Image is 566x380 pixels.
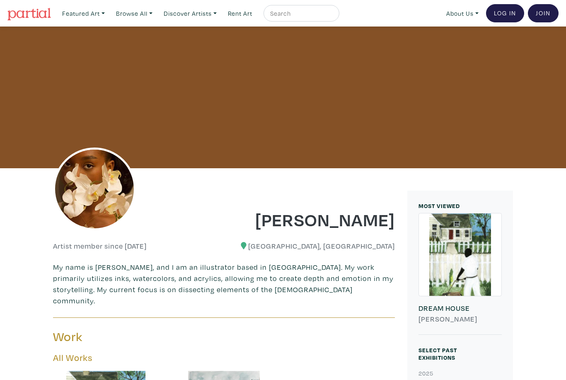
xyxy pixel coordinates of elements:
[418,346,457,361] small: Select Past Exhibitions
[160,5,220,22] a: Discover Artists
[58,5,109,22] a: Featured Art
[53,242,147,251] h6: Artist member since [DATE]
[269,8,331,19] input: Search
[230,242,395,251] h6: [GEOGRAPHIC_DATA], [GEOGRAPHIC_DATA]
[53,148,136,230] img: phpThumb.php
[418,202,460,210] small: MOST VIEWED
[224,5,256,22] a: Rent Art
[112,5,156,22] a: Browse All
[418,304,502,313] h6: DREAM HOUSE
[53,261,395,306] p: My name is [PERSON_NAME], and I am an illustrator based in [GEOGRAPHIC_DATA]. My work primarily u...
[230,208,395,230] h1: [PERSON_NAME]
[418,369,433,377] small: 2025
[53,352,395,363] h5: All Works
[486,4,524,22] a: Log In
[418,315,502,324] h6: [PERSON_NAME]
[53,329,218,345] h3: Work
[443,5,482,22] a: About Us
[418,213,502,335] a: DREAM HOUSE [PERSON_NAME]
[528,4,559,22] a: Join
